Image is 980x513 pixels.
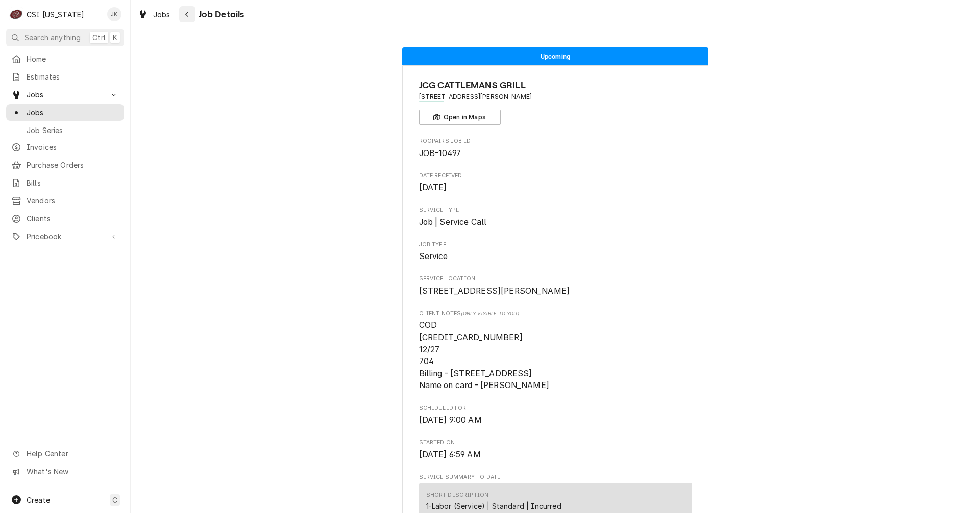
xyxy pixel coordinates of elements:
[27,231,104,242] span: Pricebook
[27,9,84,20] div: CSI [US_STATE]
[419,310,692,318] span: Client Notes
[153,9,170,20] span: Jobs
[419,319,692,392] span: [object Object]
[419,79,692,125] div: Client Information
[419,172,692,194] div: Date Received
[6,228,124,245] a: Go to Pricebook
[113,32,117,43] span: K
[6,157,124,173] a: Purchase Orders
[419,206,692,228] div: Service Type
[419,241,692,249] span: Job Type
[419,183,447,192] span: [DATE]
[6,174,124,191] a: Bills
[6,463,124,480] a: Go to What's New
[27,195,119,206] span: Vendors
[419,473,692,481] span: Service Summary To Date
[419,251,448,261] span: Service
[112,495,117,505] span: C
[419,250,692,263] span: Job Type
[461,311,519,316] span: (Only Visible to You)
[6,192,124,209] a: Vendors
[419,439,692,460] div: Started On
[27,125,119,136] span: Job Series
[419,206,692,214] span: Service Type
[419,148,461,158] span: JOB-10497
[419,439,692,447] span: Started On
[6,68,124,85] a: Estimates
[6,104,124,121] a: Jobs
[402,47,708,65] div: Status
[27,160,119,170] span: Purchase Orders
[419,275,692,297] div: Service Location
[419,241,692,263] div: Job Type
[419,449,692,461] span: Started On
[27,448,118,459] span: Help Center
[419,286,570,296] span: [STREET_ADDRESS][PERSON_NAME]
[27,107,119,118] span: Jobs
[419,404,692,413] span: Scheduled For
[27,213,119,224] span: Clients
[6,210,124,227] a: Clients
[107,7,121,21] div: JK
[419,320,549,390] span: COD [CREDIT_CARD_NUMBER] 12/27 704 Billing - [STREET_ADDRESS] Name on card - [PERSON_NAME]
[419,216,692,228] span: Service Type
[27,142,119,152] span: Invoices
[419,285,692,297] span: Service Location
[419,137,692,159] div: Roopairs Job ID
[419,92,692,101] span: Address
[419,415,482,425] span: [DATE] 9:00 AM
[419,450,481,459] span: [DATE] 6:59 AM
[6,139,124,156] a: Invoices
[6,445,124,462] a: Go to Help Center
[9,7,23,21] div: C
[6,29,124,46] button: Search anythingCtrlK
[419,310,692,392] div: [object Object]
[419,172,692,180] span: Date Received
[27,177,119,188] span: Bills
[27,54,119,64] span: Home
[179,6,195,22] button: Navigate back
[27,466,118,477] span: What's New
[419,217,487,227] span: Job | Service Call
[541,53,570,60] span: Upcoming
[419,404,692,426] div: Scheduled For
[6,50,124,67] a: Home
[107,7,121,21] div: Jeff Kuehl's Avatar
[419,79,692,92] span: Name
[426,501,561,511] div: 1-Labor (Service) | Standard | Incurred
[27,89,104,100] span: Jobs
[27,496,50,504] span: Create
[426,491,489,499] div: Short Description
[9,7,23,21] div: CSI Kentucky's Avatar
[6,86,124,103] a: Go to Jobs
[6,122,124,139] a: Job Series
[419,147,692,160] span: Roopairs Job ID
[419,275,692,283] span: Service Location
[419,414,692,426] span: Scheduled For
[419,182,692,194] span: Date Received
[419,137,692,145] span: Roopairs Job ID
[195,8,244,21] span: Job Details
[92,32,106,43] span: Ctrl
[24,32,81,43] span: Search anything
[134,6,175,23] a: Jobs
[27,71,119,82] span: Estimates
[419,110,501,125] button: Open in Maps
